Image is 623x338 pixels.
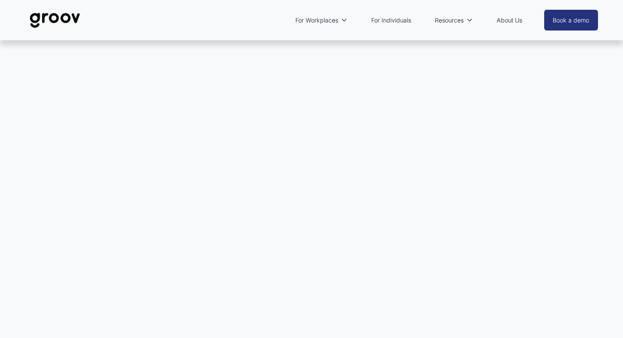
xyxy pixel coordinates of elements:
span: Resources [435,15,464,26]
img: Groov | Unlock Human Potential at Work and in Life [25,6,85,34]
a: Book a demo [544,10,598,30]
a: folder dropdown [431,11,477,30]
a: For Individuals [367,11,415,30]
span: For Workplaces [295,15,338,26]
a: folder dropdown [291,11,351,30]
a: About Us [492,11,526,30]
